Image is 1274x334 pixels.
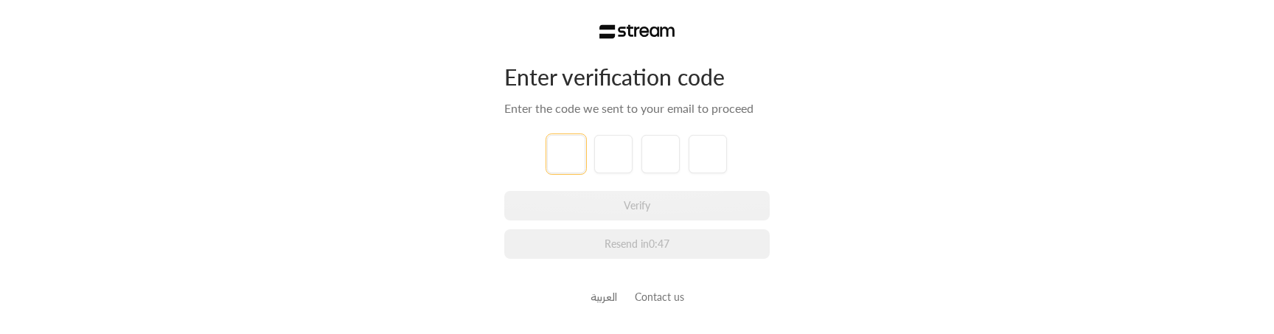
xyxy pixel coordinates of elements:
[599,24,675,39] img: Stream Logo
[504,63,770,91] div: Enter verification code
[635,289,684,305] button: Contact us
[635,290,684,303] a: Contact us
[591,283,617,310] a: العربية
[504,100,770,117] div: Enter the code we sent to your email to proceed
